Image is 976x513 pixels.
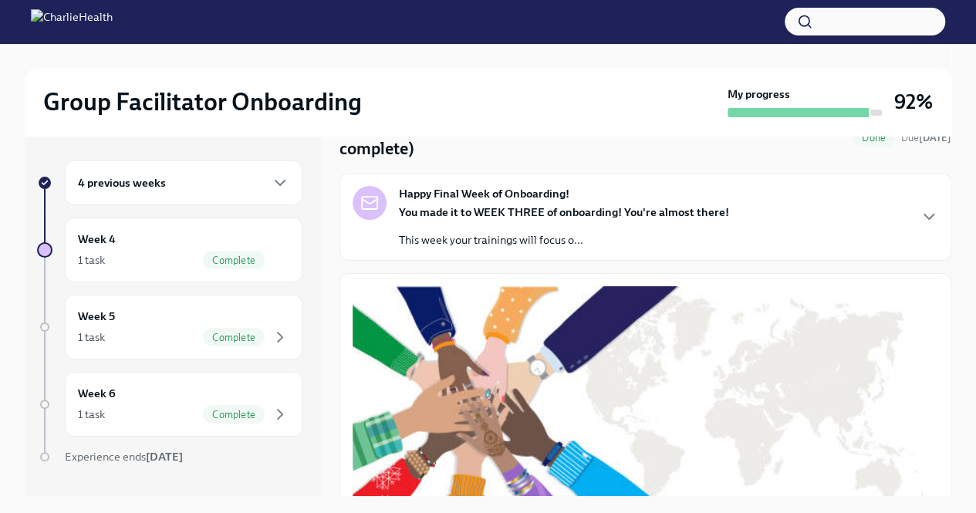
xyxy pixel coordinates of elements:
img: CharlieHealth [31,9,113,34]
div: 1 task [78,329,105,345]
h6: Week 6 [78,385,116,402]
strong: [DATE] [919,132,951,143]
span: Experience ends [65,450,183,464]
span: September 8th, 2025 09:00 [901,130,951,145]
h6: 4 previous weeks [78,174,166,191]
h2: Group Facilitator Onboarding [43,86,362,117]
span: Complete [203,255,265,266]
div: 1 task [78,407,105,422]
span: Complete [203,332,265,343]
a: Week 51 taskComplete [37,295,302,359]
h3: 92% [894,88,933,116]
h6: Week 5 [78,308,115,325]
a: Week 41 taskComplete [37,218,302,282]
p: This week your trainings will focus o... [399,232,729,248]
h4: Week Three: Cultural Competence & Special Populations (~3 hours to complete) [339,114,846,160]
span: Done [853,132,895,143]
a: Week 61 taskComplete [37,372,302,437]
div: 1 task [78,252,105,268]
h6: Week 4 [78,231,116,248]
strong: Happy Final Week of Onboarding! [399,186,569,201]
strong: [DATE] [146,450,183,464]
strong: You made it to WEEK THREE of onboarding! You're almost there! [399,205,729,219]
div: 4 previous weeks [65,160,302,205]
span: Complete [203,409,265,420]
strong: My progress [728,86,790,102]
span: Due [901,132,951,143]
